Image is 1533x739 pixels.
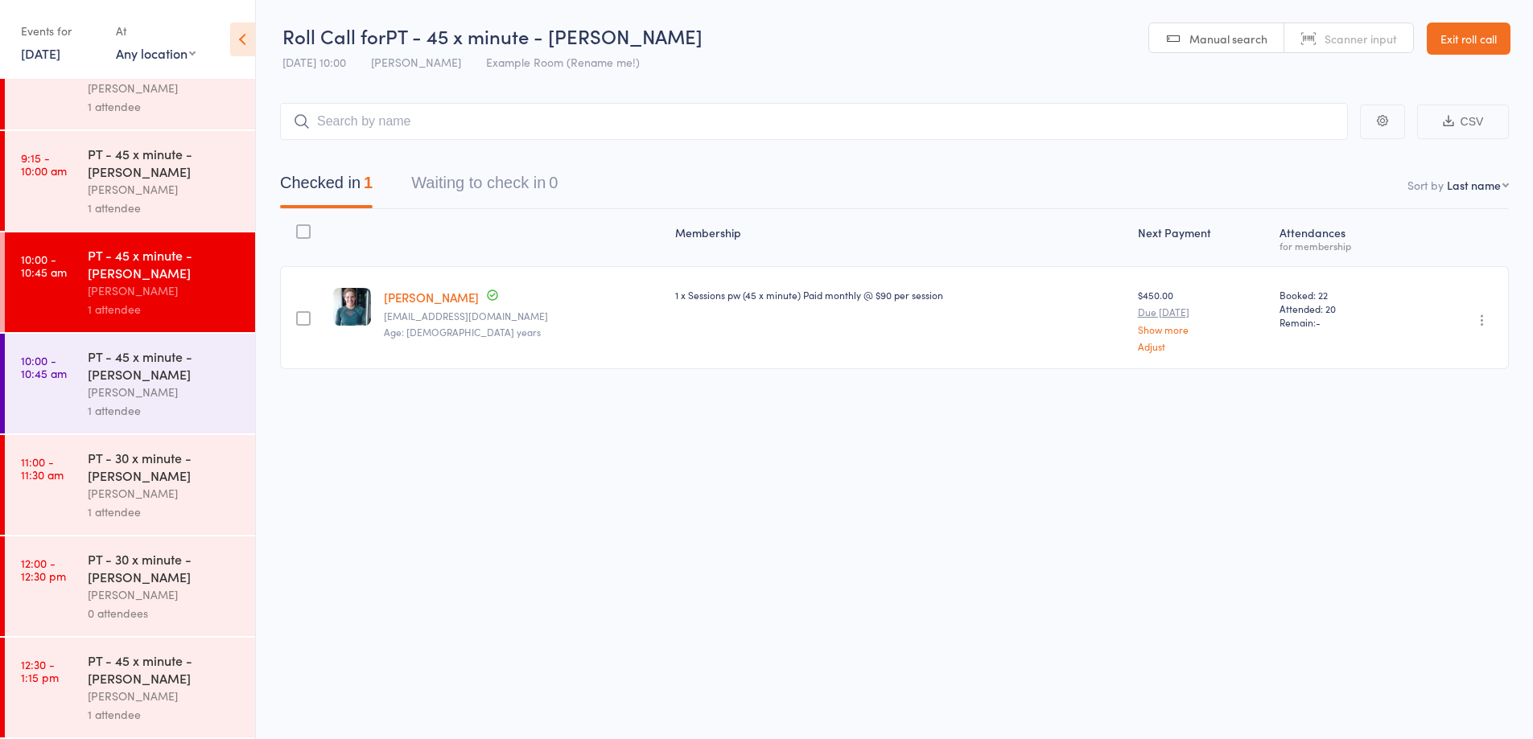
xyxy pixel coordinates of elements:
a: 12:30 -1:15 pmPT - 45 x minute - [PERSON_NAME][PERSON_NAME]1 attendee [5,638,255,737]
div: Events for [21,18,100,44]
div: 1 attendee [88,97,241,116]
div: 1 attendee [88,300,241,318]
time: 10:00 - 10:45 am [21,252,67,278]
time: 9:15 - 10:00 am [21,151,67,177]
div: PT - 45 x minute - [PERSON_NAME] [88,246,241,281]
div: 1 attendee [88,503,241,521]
span: Manual search [1189,31,1267,47]
button: CSV [1417,105,1509,139]
span: PT - 45 x minute - [PERSON_NAME] [385,23,703,49]
div: [PERSON_NAME] [88,585,241,604]
time: 12:30 - 1:15 pm [21,658,59,684]
a: 8:45 -9:15 amPT - 45 x minute - [PERSON_NAME][PERSON_NAME]1 attendee [5,30,255,129]
input: Search by name [280,103,1348,140]
div: 1 attendee [88,401,241,420]
div: PT - 30 x minute - [PERSON_NAME] [88,449,241,484]
div: 1 x Sessions pw (45 x minute) Paid monthly @ $90 per session [675,288,1125,302]
time: 10:00 - 10:45 am [21,354,67,380]
a: 10:00 -10:45 amPT - 45 x minute - [PERSON_NAME][PERSON_NAME]1 attendee [5,334,255,433]
div: [PERSON_NAME] [88,180,241,199]
time: 11:00 - 11:30 am [21,455,64,481]
a: 10:00 -10:45 amPT - 45 x minute - [PERSON_NAME][PERSON_NAME]1 attendee [5,232,255,332]
a: 11:00 -11:30 amPT - 30 x minute - [PERSON_NAME][PERSON_NAME]1 attendee [5,435,255,535]
div: Membership [669,216,1131,259]
a: Exit roll call [1427,23,1510,55]
span: Booked: 22 [1280,288,1406,302]
a: 9:15 -10:00 amPT - 45 x minute - [PERSON_NAME][PERSON_NAME]1 attendee [5,131,255,231]
span: - [1316,315,1321,329]
time: 12:00 - 12:30 pm [21,556,66,582]
div: Any location [116,44,196,62]
span: Example Room (Rename me!) [486,54,640,70]
div: $450.00 [1138,288,1267,351]
div: [PERSON_NAME] [88,281,241,300]
span: Remain: [1280,315,1406,329]
img: image1715828358.png [333,288,371,326]
button: Waiting to check in0 [411,166,558,208]
label: Sort by [1407,177,1444,193]
a: 12:00 -12:30 pmPT - 30 x minute - [PERSON_NAME][PERSON_NAME]0 attendees [5,536,255,636]
button: Checked in1 [280,166,373,208]
div: PT - 30 x minute - [PERSON_NAME] [88,550,241,585]
div: Atten­dances [1273,216,1412,259]
div: 1 [364,174,373,191]
a: Adjust [1138,341,1267,351]
span: Scanner input [1325,31,1397,47]
div: [PERSON_NAME] [88,383,241,401]
span: [PERSON_NAME] [371,54,461,70]
div: At [116,18,196,44]
span: Attended: 20 [1280,302,1406,315]
div: PT - 45 x minute - [PERSON_NAME] [88,347,241,383]
div: [PERSON_NAME] [88,687,241,705]
div: 1 attendee [88,199,241,217]
div: 0 attendees [88,604,241,622]
div: [PERSON_NAME] [88,79,241,97]
span: Roll Call for [282,23,385,49]
a: [DATE] [21,44,60,62]
div: 0 [549,174,558,191]
div: Next Payment [1131,216,1273,259]
div: 1 attendee [88,705,241,724]
span: Age: [DEMOGRAPHIC_DATA] years [384,325,541,339]
a: Show more [1138,324,1267,335]
div: PT - 45 x minute - [PERSON_NAME] [88,651,241,687]
div: [PERSON_NAME] [88,484,241,503]
span: [DATE] 10:00 [282,54,346,70]
div: for membership [1280,240,1406,251]
small: Due [DATE] [1138,306,1267,318]
div: Last name [1447,177,1501,193]
div: PT - 45 x minute - [PERSON_NAME] [88,145,241,180]
small: ehurney@hotmail.com [384,310,662,322]
a: [PERSON_NAME] [384,289,479,306]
